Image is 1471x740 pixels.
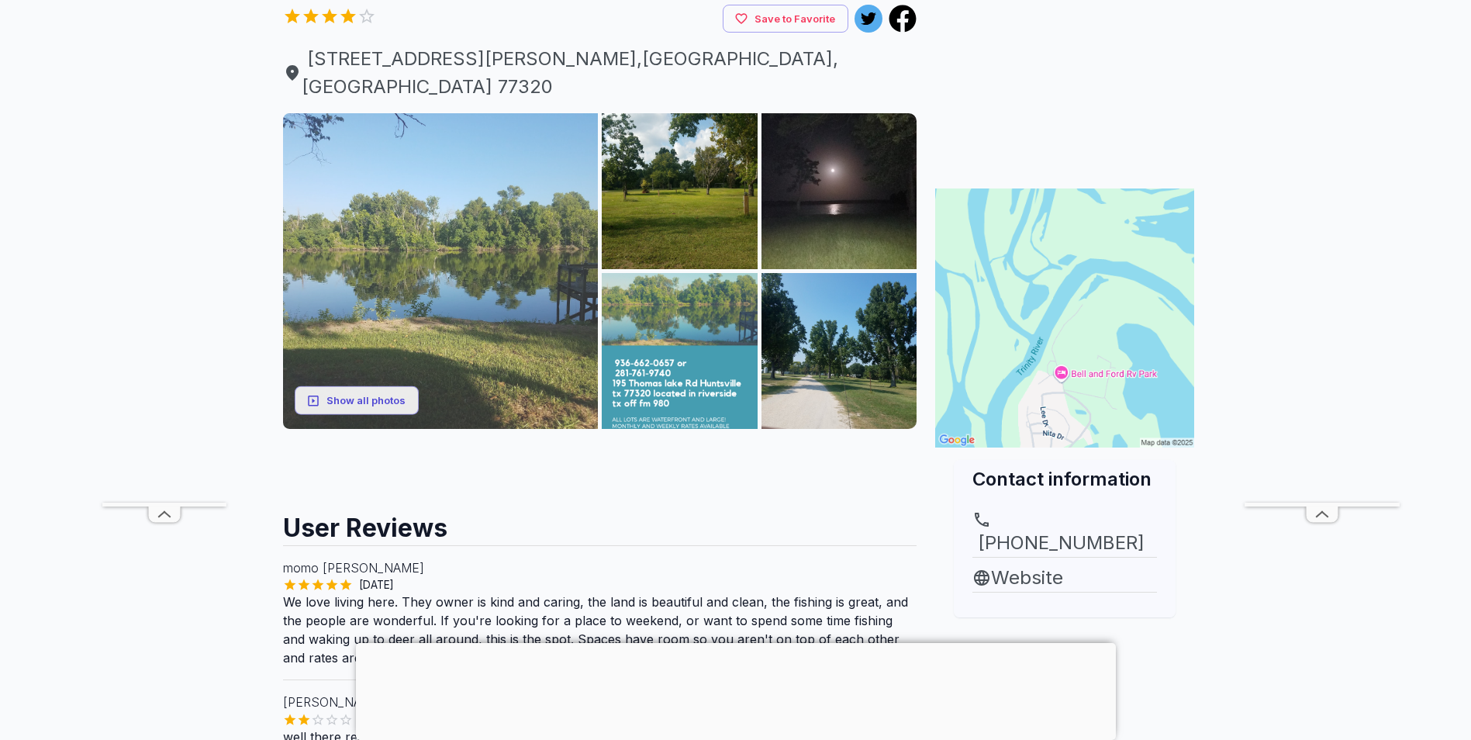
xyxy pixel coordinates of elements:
iframe: Advertisement [1245,37,1400,503]
button: Show all photos [295,386,419,415]
img: AAcXr8oQaoMWOfsruMVNaI-Oak0ZF-xcIqcqzI2POj_bqcDGSwMMUGWJAT9GAOroF2gZJ8hAAR-jq84qWBxP2629Ua7iZHiX0... [602,273,758,429]
button: Save to Favorite [723,5,848,33]
p: [PERSON_NAME] “[PERSON_NAME] The Mechanic” [PERSON_NAME] [283,693,917,711]
h2: Contact information [972,466,1157,492]
iframe: Advertisement [102,37,226,503]
span: [DATE] [353,711,400,727]
p: We love living here. They owner is kind and caring, the land is beautiful and clean, the fishing ... [283,593,917,667]
iframe: Advertisement [356,643,1116,736]
img: AAcXr8oBcLHLhlyADfPu_6F3CTTDqinmv5SI7uHQHWNq1FCvlskpNntKTa09OW5tmELwmAIuWp7K6eqvI5-XOrW2ULkqDeOIM... [602,113,758,269]
img: AAcXr8rdLYD8wnz6HSMcAz8ls3aHuduCEKOfXco_9ok0kMybbkjsFhjApFXKGh_HUKbKFeixl0rKCGPwM8qq99bv63-0MF8cM... [283,113,599,429]
img: AAcXr8q8VcFXyo4h1HWwDxp1nBt3mMCPRWBKzC6f0NA4hZ3u-rn0l3JchI1j3prXIhOSbOEn6nh8DjfOiFOXVVi78kAd05VuB... [761,113,917,269]
span: [DATE] [353,577,400,593]
img: Map for Bell and Ford Rv Park [935,188,1194,448]
a: [PHONE_NUMBER] [972,510,1157,557]
span: [STREET_ADDRESS][PERSON_NAME] , [GEOGRAPHIC_DATA] , [GEOGRAPHIC_DATA] 77320 [283,45,917,101]
p: momo [PERSON_NAME] [283,558,917,577]
h2: User Reviews [283,499,917,545]
a: [STREET_ADDRESS][PERSON_NAME],[GEOGRAPHIC_DATA],[GEOGRAPHIC_DATA] 77320 [283,45,917,101]
a: Website [972,564,1157,592]
iframe: Advertisement [283,429,917,499]
img: AAcXr8ozimfUPMB_Qlg5ZSqS4HKhw32zb4u8Dog_I8lgTJ05SV4zUn8RWXumsc02AkjvqloNZ8Vs1WrIcTp9q41cvev2hRA8R... [761,273,917,429]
